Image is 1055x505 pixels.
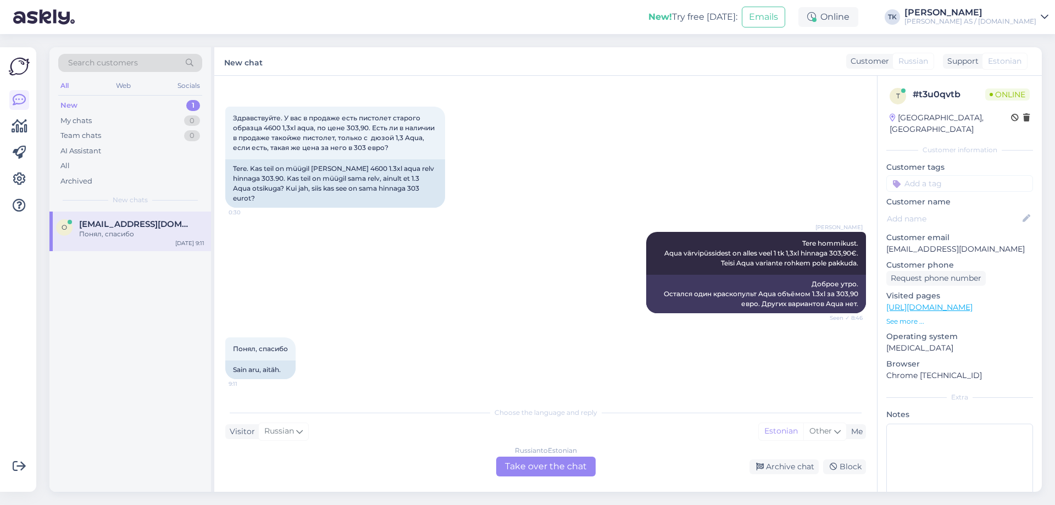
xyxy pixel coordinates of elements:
p: Notes [886,409,1033,420]
p: Visited pages [886,290,1033,302]
div: Russian to Estonian [515,446,577,456]
div: Support [943,56,979,67]
div: Tere. Kas teil on müügil [PERSON_NAME] 4600 1.3xl aqua relv hinnaga 303.90. Kas teil on müügil sa... [225,159,445,208]
input: Add a tag [886,175,1033,192]
p: [MEDICAL_DATA] [886,342,1033,354]
div: [DATE] 9:11 [175,239,204,247]
div: Customer [846,56,889,67]
span: Olegpetmanson@mail.ee [79,219,193,229]
div: Estonian [759,423,803,440]
div: Customer information [886,145,1033,155]
div: Try free [DATE]: [648,10,737,24]
label: New chat [224,54,263,69]
div: Take over the chat [496,457,596,476]
p: Customer phone [886,259,1033,271]
span: Понял, спасибо [233,345,288,353]
input: Add name [887,213,1020,225]
div: All [58,79,71,93]
span: New chats [113,195,148,205]
p: Customer name [886,196,1033,208]
span: Seen ✓ 8:46 [821,314,863,322]
div: All [60,160,70,171]
p: Operating system [886,331,1033,342]
div: [PERSON_NAME] [904,8,1036,17]
span: Russian [898,56,928,67]
span: Other [809,426,832,436]
p: [EMAIL_ADDRESS][DOMAIN_NAME] [886,243,1033,255]
span: Online [985,88,1030,101]
span: Tere hommikust. Aqua värvipüssidest on alles veel 1 tk 1,3xl hinnaga 303,90€. Teisi Aqua variante... [664,239,860,267]
div: Socials [175,79,202,93]
div: Request phone number [886,271,986,286]
div: Доброе утро. Остался один краскопульт Aqua объёмом 1.3xl за 303,90 евро. Других вариантов Aqua нет. [646,275,866,313]
div: [PERSON_NAME] AS / [DOMAIN_NAME] [904,17,1036,26]
div: Team chats [60,130,101,141]
div: Block [823,459,866,474]
div: Sain aru, aitäh. [225,360,296,379]
p: Customer tags [886,162,1033,173]
div: Web [114,79,133,93]
div: Online [798,7,858,27]
div: TK [885,9,900,25]
button: Emails [742,7,785,27]
p: Customer email [886,232,1033,243]
div: New [60,100,77,111]
b: New! [648,12,672,22]
p: Chrome [TECHNICAL_ID] [886,370,1033,381]
span: 9:11 [229,380,270,388]
div: Visitor [225,426,255,437]
span: 0:30 [229,208,270,217]
div: [GEOGRAPHIC_DATA], [GEOGRAPHIC_DATA] [890,112,1011,135]
div: Choose the language and reply [225,408,866,418]
p: Browser [886,358,1033,370]
div: 0 [184,130,200,141]
div: My chats [60,115,92,126]
div: 1 [186,100,200,111]
div: Archived [60,176,92,187]
p: See more ... [886,317,1033,326]
span: Здравствуйте. У вас в продаже есть пистолет старого образца 4600 1,3xl aqua, по цене 303,90. Есть... [233,114,436,152]
a: [PERSON_NAME][PERSON_NAME] AS / [DOMAIN_NAME] [904,8,1048,26]
span: t [896,92,900,100]
span: Russian [264,425,294,437]
div: 0 [184,115,200,126]
div: Me [847,426,863,437]
span: Estonian [988,56,1021,67]
img: Askly Logo [9,56,30,77]
a: [URL][DOMAIN_NAME] [886,302,973,312]
div: Extra [886,392,1033,402]
span: O [62,223,67,231]
div: AI Assistant [60,146,101,157]
div: Archive chat [749,459,819,474]
div: Понял, спасибо [79,229,204,239]
div: # t3u0qvtb [913,88,985,101]
span: Search customers [68,57,138,69]
span: [PERSON_NAME] [815,223,863,231]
